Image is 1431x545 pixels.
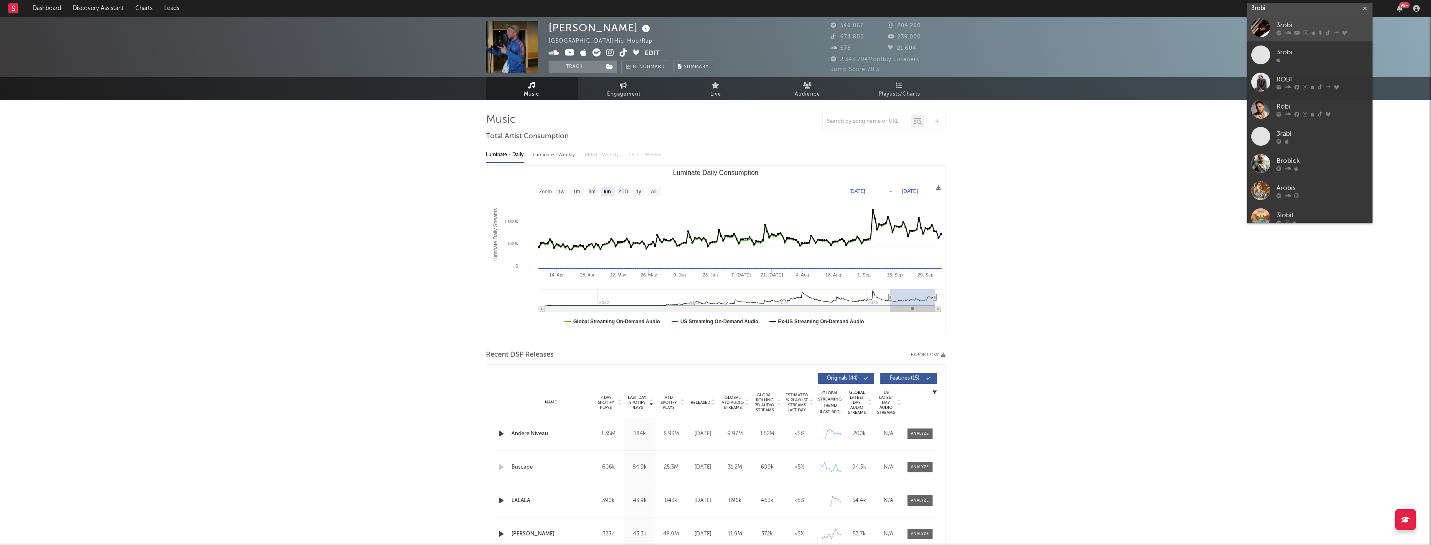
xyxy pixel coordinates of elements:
a: Music [486,77,578,100]
div: Andere Niveau [511,430,591,438]
div: [PERSON_NAME] [549,21,652,35]
div: 606k [595,463,622,471]
text: 3m [588,189,595,195]
span: Audience [795,89,820,99]
div: 390k [595,497,622,505]
a: Audience [762,77,854,100]
span: Engagement [607,89,641,99]
span: Global Rolling 7D Audio Streams [753,393,776,413]
div: 11.9M [721,530,749,538]
div: 94.5k [847,463,872,471]
input: Search for artists [1247,3,1373,14]
span: Originals ( 44 ) [823,376,862,381]
span: 678 [831,46,851,51]
text: Global Streaming On-Demand Audio [573,319,660,324]
div: 184k [626,430,653,438]
div: [DATE] [689,530,717,538]
a: 3robi [1247,14,1373,41]
div: 43.3k [626,530,653,538]
a: [PERSON_NAME] [511,530,591,538]
text: 15. Sep [887,272,902,277]
button: Export CSV [911,352,946,357]
div: Luminate - Weekly [533,148,577,162]
span: 674.800 [831,34,864,40]
div: 53.7k [847,530,872,538]
div: 43.9k [626,497,653,505]
svg: Luminate Daily Consumption [486,166,945,333]
a: Playlists/Charts [854,77,946,100]
div: 8.93M [658,430,685,438]
input: Search by song name or URL [823,118,911,125]
div: Luminate - Daily [486,148,524,162]
text: → [888,188,893,194]
div: [DATE] [689,430,717,438]
div: N/A [876,430,901,438]
text: [DATE] [902,188,918,194]
div: Buscape [511,463,591,471]
div: 372k [753,530,781,538]
text: 26. May [641,272,657,277]
text: 1 000k [504,219,518,224]
div: Global Streaming Trend (Last 60D) [818,390,843,415]
span: US Latest Day Audio Streams [876,390,896,415]
span: Released [691,400,710,405]
div: Robi [1276,101,1368,112]
div: ROBI [1276,74,1368,84]
div: 99 + [1399,2,1410,8]
span: 239.000 [888,34,921,40]
span: Estimated % Playlist Streams Last Day [785,393,808,413]
div: 31.2M [721,463,749,471]
text: 18. Aug [825,272,841,277]
span: Summary [684,65,709,69]
text: 1. Sep [857,272,871,277]
span: Global ATD Audio Streams [721,395,744,410]
a: Robi [1247,96,1373,123]
button: 99+ [1397,5,1403,12]
text: Luminate Daily Consumption [673,169,758,176]
a: LALALA [511,497,591,505]
span: Total Artist Consumption [486,132,569,142]
a: Benchmark [621,61,669,73]
div: 843k [658,497,685,505]
text: 7. [DATE] [731,272,751,277]
text: 500k [508,241,518,246]
div: N/A [876,497,901,505]
text: 21. [DATE] [760,272,783,277]
div: 1.52M [753,430,781,438]
div: N/A [876,530,901,538]
a: Live [670,77,762,100]
div: 84.9k [626,463,653,471]
text: [DATE] [849,188,865,194]
span: Last Day Spotify Plays [626,395,648,410]
span: 546.067 [831,23,864,28]
div: [DATE] [689,497,717,505]
span: Recent DSP Releases [486,350,554,360]
text: 28. Apr [580,272,595,277]
div: 896k [721,497,749,505]
span: 2.343.704 Monthly Listeners [831,57,919,62]
div: Name [511,399,591,406]
button: Track [549,61,601,73]
span: 204.260 [888,23,921,28]
div: 3robi [1276,47,1368,57]
div: <5% [785,497,813,505]
text: US Streaming On-Demand Audio [680,319,758,324]
span: ATD Spotify Plays [658,395,680,410]
a: Engagement [578,77,670,100]
button: Summary [674,61,713,73]
div: 699k [753,463,781,471]
a: ROBI [1247,68,1373,96]
text: All [651,189,656,195]
text: 14. Apr [549,272,564,277]
text: 1w [558,189,564,195]
a: 3rabi [1247,123,1373,150]
div: 200k [847,430,872,438]
div: N/A [876,463,901,471]
div: [GEOGRAPHIC_DATA] | Hip-Hop/Rap [549,36,662,46]
div: 463k [753,497,781,505]
a: 3lobit [1247,204,1373,231]
div: [DATE] [689,463,717,471]
button: Edit [645,48,660,59]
